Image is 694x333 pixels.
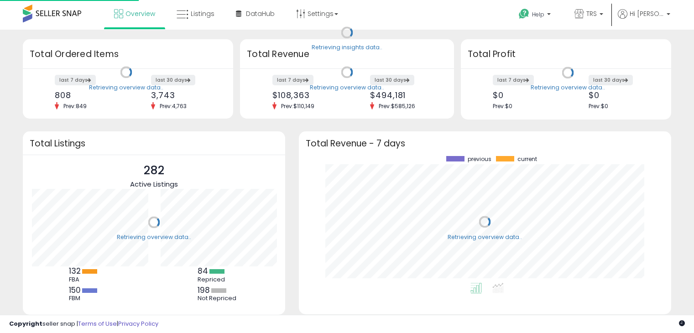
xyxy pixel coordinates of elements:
i: Get Help [518,8,530,20]
span: Listings [191,9,214,18]
div: Retrieving overview data.. [310,83,384,92]
a: Hi [PERSON_NAME] [618,9,670,30]
span: TRS [586,9,597,18]
strong: Copyright [9,319,42,328]
span: Overview [125,9,155,18]
span: DataHub [246,9,275,18]
div: Retrieving overview data.. [531,84,605,92]
a: Help [511,1,560,30]
div: Retrieving overview data.. [89,83,163,92]
div: Retrieving overview data.. [117,234,191,242]
div: seller snap | | [9,320,158,328]
span: Hi [PERSON_NAME] [630,9,664,18]
span: Help [532,10,544,18]
div: Retrieving overview data.. [448,233,522,241]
